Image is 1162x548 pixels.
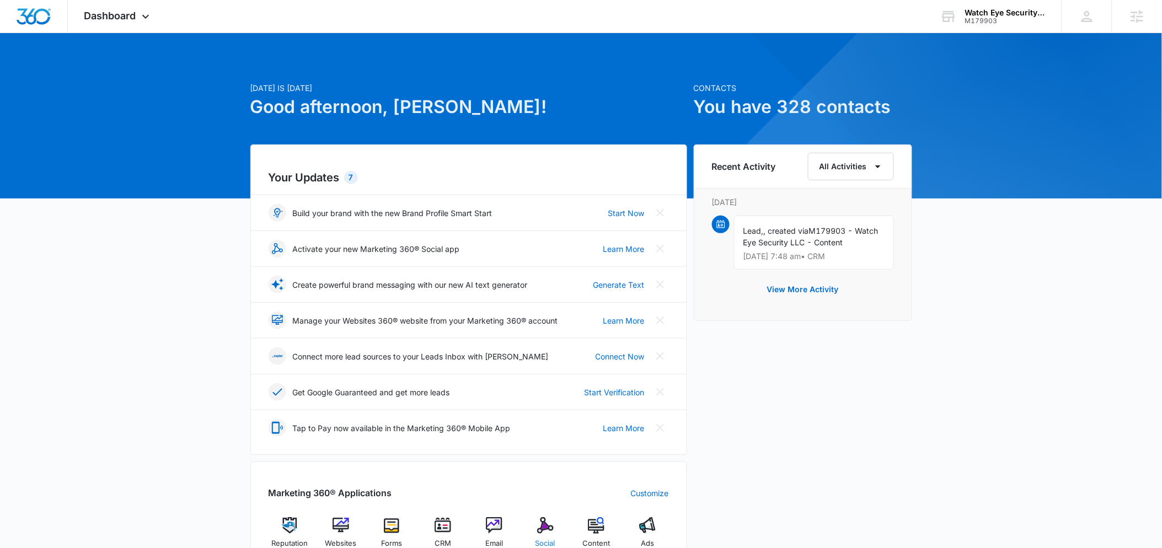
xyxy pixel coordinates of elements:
h1: You have 328 contacts [694,94,912,120]
div: account name [965,8,1046,17]
p: Connect more lead sources to your Leads Inbox with [PERSON_NAME] [293,351,549,362]
p: [DATE] is [DATE] [250,82,687,94]
p: Build your brand with the new Brand Profile Smart Start [293,207,492,219]
a: Customize [631,487,669,499]
span: , created via [764,226,809,235]
a: Learn More [603,422,645,434]
button: All Activities [808,153,894,180]
a: Start Now [608,207,645,219]
a: Connect Now [596,351,645,362]
button: View More Activity [756,276,850,303]
p: Manage your Websites 360® website from your Marketing 360® account [293,315,558,326]
button: Close [651,240,669,257]
button: Close [651,276,669,293]
p: Activate your new Marketing 360® Social app [293,243,460,255]
h6: Recent Activity [712,160,776,173]
a: Generate Text [593,279,645,291]
p: Create powerful brand messaging with our new AI text generator [293,279,528,291]
button: Close [651,347,669,365]
div: account id [965,17,1046,25]
p: Contacts [694,82,912,94]
p: [DATE] 7:48 am • CRM [743,252,885,260]
button: Close [651,204,669,222]
button: Close [651,311,669,329]
h2: Your Updates [269,169,669,186]
p: Tap to Pay now available in the Marketing 360® Mobile App [293,422,511,434]
h2: Marketing 360® Applications [269,486,392,499]
h1: Good afternoon, [PERSON_NAME]! [250,94,687,120]
span: M179903 - Watch Eye Security LLC - Content [743,226,879,247]
a: Learn More [603,243,645,255]
a: Learn More [603,315,645,326]
p: Get Google Guaranteed and get more leads [293,386,450,398]
span: Lead, [743,226,764,235]
p: [DATE] [712,196,894,208]
button: Close [651,383,669,401]
a: Start Verification [585,386,645,398]
button: Close [651,419,669,437]
div: 7 [344,171,358,184]
span: Dashboard [84,10,136,22]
